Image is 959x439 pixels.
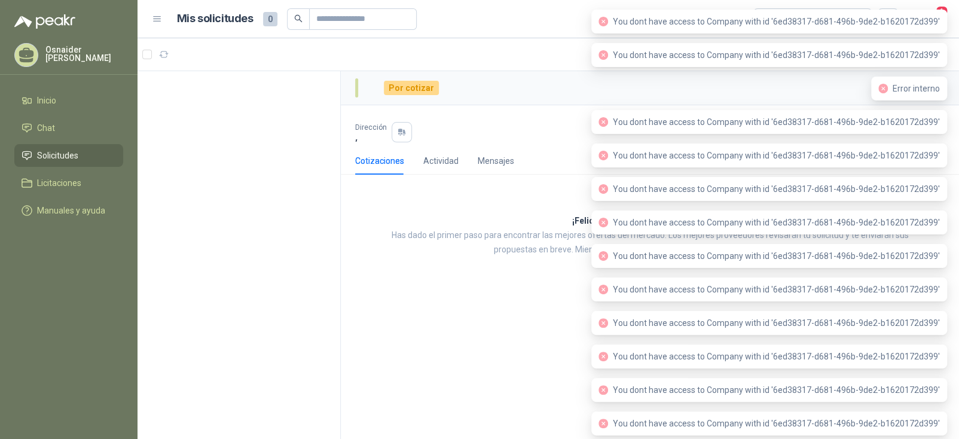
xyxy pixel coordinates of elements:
span: You dont have access to Company with id '6ed38317-d681-496b-9de2-b1620172d399' [613,419,940,428]
span: You dont have access to Company with id '6ed38317-d681-496b-9de2-b1620172d399' [613,151,940,160]
span: You dont have access to Company with id '6ed38317-d681-496b-9de2-b1620172d399' [613,17,940,26]
h3: ¡Felicidades! Tu solicitud fue publicada [572,214,728,228]
div: Cotizaciones [355,154,404,167]
span: close-circle [598,419,608,428]
span: search [294,14,303,23]
span: You dont have access to Company with id '6ed38317-d681-496b-9de2-b1620172d399' [613,385,940,395]
span: close-circle [598,251,608,261]
span: Manuales y ayuda [37,204,105,217]
p: Osnaider [PERSON_NAME] [45,45,123,62]
span: You dont have access to Company with id '6ed38317-d681-496b-9de2-b1620172d399' [613,117,940,127]
a: Licitaciones [14,172,123,194]
div: Por cotizar [384,81,439,95]
h1: Mis solicitudes [177,10,254,28]
span: You dont have access to Company with id '6ed38317-d681-496b-9de2-b1620172d399' [613,285,940,294]
span: You dont have access to Company with id '6ed38317-d681-496b-9de2-b1620172d399' [613,251,940,261]
p: Has dado el primer paso para encontrar las mejores ofertas del mercado. Los mejores proveedores r... [375,228,925,257]
span: You dont have access to Company with id '6ed38317-d681-496b-9de2-b1620172d399' [613,318,940,328]
a: Chat [14,117,123,139]
p: , [355,132,387,142]
span: Solicitudes [37,149,78,162]
span: close-circle [598,285,608,294]
span: Inicio [37,94,56,107]
span: close-circle [598,318,608,328]
span: close-circle [878,84,888,93]
span: close-circle [598,151,608,160]
span: close-circle [598,17,608,26]
span: Error interno [893,84,940,93]
span: Chat [37,121,55,135]
span: close-circle [598,117,608,127]
span: close-circle [598,385,608,395]
div: Actividad [423,154,459,167]
a: Inicio [14,89,123,112]
span: You dont have access to Company with id '6ed38317-d681-496b-9de2-b1620172d399' [613,50,940,60]
span: You dont have access to Company with id '6ed38317-d681-496b-9de2-b1620172d399' [613,184,940,194]
span: close-circle [598,184,608,194]
span: You dont have access to Company with id '6ed38317-d681-496b-9de2-b1620172d399' [613,352,940,361]
p: Dirección [355,123,387,132]
a: Manuales y ayuda [14,199,123,222]
span: Licitaciones [37,176,81,190]
div: Mensajes [478,154,514,167]
span: close-circle [598,218,608,227]
img: Logo peakr [14,14,75,29]
span: close-circle [598,352,608,361]
span: 0 [263,12,277,26]
span: You dont have access to Company with id '6ed38317-d681-496b-9de2-b1620172d399' [613,218,940,227]
a: Solicitudes [14,144,123,167]
span: close-circle [598,50,608,60]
